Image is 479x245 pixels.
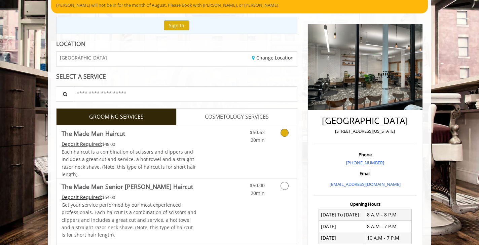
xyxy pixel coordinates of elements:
[346,160,384,166] a: [PHONE_NUMBER]
[319,232,365,244] td: [DATE]
[62,182,193,191] b: The Made Man Senior [PERSON_NAME] Haircut
[56,2,423,9] p: [PERSON_NAME] will not be in for the month of August. Please Book with [PERSON_NAME], or [PERSON_...
[205,113,269,121] span: COSMETOLOGY SERVICES
[62,149,196,177] span: Each haircut is a combination of scissors and clippers and includes a great cut and service, a ho...
[314,202,417,206] h3: Opening Hours
[60,55,107,60] span: [GEOGRAPHIC_DATA]
[251,137,265,143] span: 20min
[89,113,144,121] span: GROOMING SERVICES
[319,221,365,232] td: [DATE]
[319,209,365,220] td: [DATE] To [DATE]
[315,116,415,126] h2: [GEOGRAPHIC_DATA]
[365,221,411,232] td: 8 A.M - 7 P.M
[56,73,297,80] div: SELECT A SERVICE
[252,54,294,61] a: Change Location
[164,21,189,30] button: Sign In
[330,181,401,187] a: [EMAIL_ADDRESS][DOMAIN_NAME]
[250,182,265,189] span: $50.00
[62,140,197,148] div: $48.00
[62,194,102,200] span: This service needs some Advance to be paid before we block your appointment
[315,128,415,135] p: [STREET_ADDRESS][US_STATE]
[315,152,415,157] h3: Phone
[56,40,85,48] b: LOCATION
[56,86,73,101] button: Service Search
[250,129,265,135] span: $50.63
[62,129,125,138] b: The Made Man Haircut
[251,190,265,196] span: 20min
[365,232,411,244] td: 10 A.M - 7 P.M
[62,194,197,201] div: $54.00
[315,171,415,176] h3: Email
[365,209,411,220] td: 8 A.M - 8 P.M
[62,201,197,239] p: Get your service performed by our most experienced professionals. Each haircut is a combination o...
[62,141,102,147] span: This service needs some Advance to be paid before we block your appointment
